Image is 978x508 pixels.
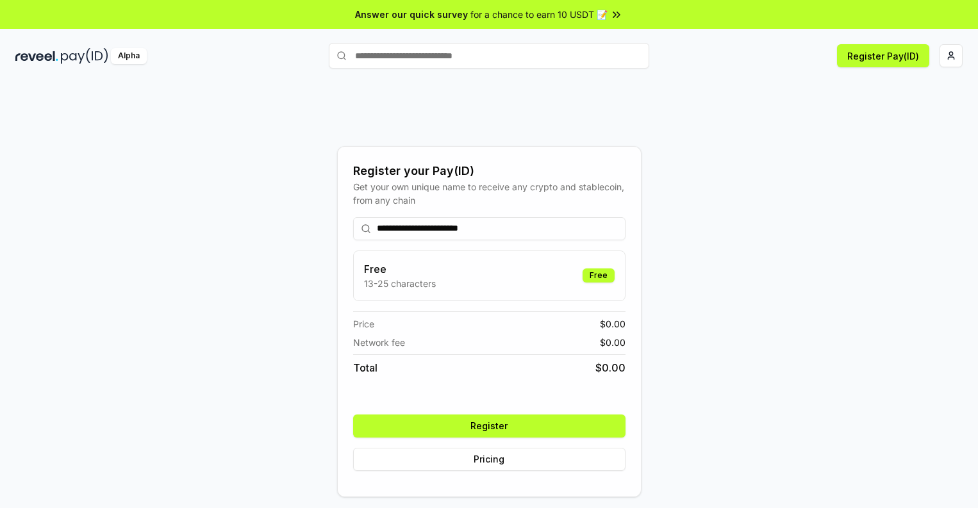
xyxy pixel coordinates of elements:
[353,448,626,471] button: Pricing
[353,162,626,180] div: Register your Pay(ID)
[353,414,626,438] button: Register
[595,360,626,375] span: $ 0.00
[353,180,626,207] div: Get your own unique name to receive any crypto and stablecoin, from any chain
[364,261,436,277] h3: Free
[583,268,615,283] div: Free
[353,360,377,375] span: Total
[111,48,147,64] div: Alpha
[470,8,608,21] span: for a chance to earn 10 USDT 📝
[353,336,405,349] span: Network fee
[61,48,108,64] img: pay_id
[837,44,929,67] button: Register Pay(ID)
[355,8,468,21] span: Answer our quick survey
[353,317,374,331] span: Price
[15,48,58,64] img: reveel_dark
[364,277,436,290] p: 13-25 characters
[600,317,626,331] span: $ 0.00
[600,336,626,349] span: $ 0.00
